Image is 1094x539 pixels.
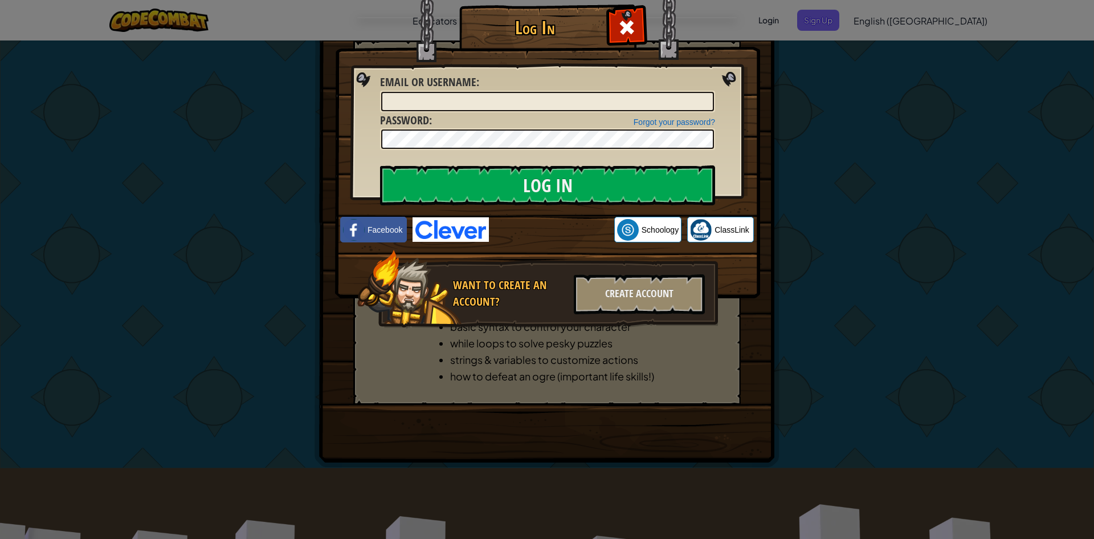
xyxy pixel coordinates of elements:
[617,219,639,241] img: schoology.png
[574,274,705,314] div: Create Account
[380,165,715,205] input: Log In
[380,74,479,91] label: :
[453,277,567,310] div: Want to create an account?
[380,112,432,129] label: :
[634,117,715,127] a: Forgot your password?
[368,224,402,236] span: Facebook
[462,18,607,38] h1: Log In
[715,224,749,236] span: ClassLink
[380,112,429,128] span: Password
[690,219,712,241] img: classlink-logo-small.png
[489,217,614,242] iframe: Sign in with Google Button
[380,74,476,90] span: Email or Username
[413,217,489,242] img: clever-logo-blue.png
[642,224,679,236] span: Schoology
[343,219,365,241] img: facebook_small.png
